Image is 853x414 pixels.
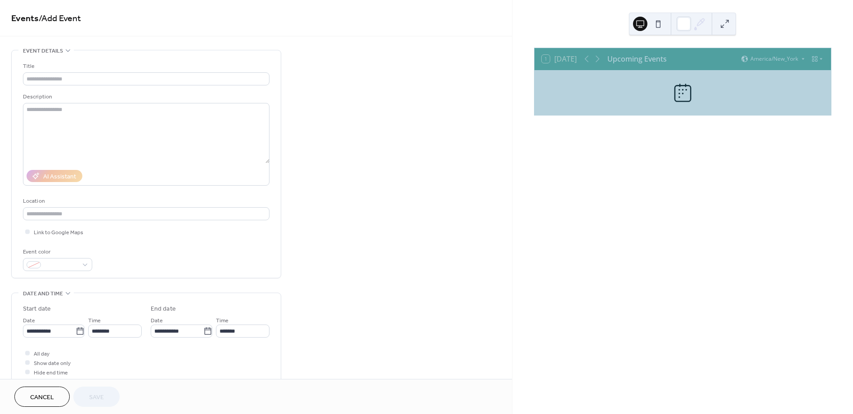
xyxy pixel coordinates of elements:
div: Start date [23,304,51,314]
span: Time [216,316,229,325]
button: Cancel [14,387,70,407]
span: Time [88,316,101,325]
span: Hide end time [34,368,68,378]
div: End date [151,304,176,314]
div: Title [23,62,268,71]
div: Description [23,92,268,102]
a: Events [11,10,39,27]
span: Link to Google Maps [34,228,83,237]
span: Date and time [23,289,63,298]
span: Event details [23,46,63,56]
div: Upcoming Events [607,53,667,64]
span: America/New_York [750,56,798,62]
span: Show date only [34,359,71,368]
span: Date [23,316,35,325]
span: / Add Event [39,10,81,27]
div: Event color [23,247,90,257]
span: Date [151,316,163,325]
span: Cancel [30,393,54,402]
span: All day [34,349,49,359]
div: Location [23,196,268,206]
